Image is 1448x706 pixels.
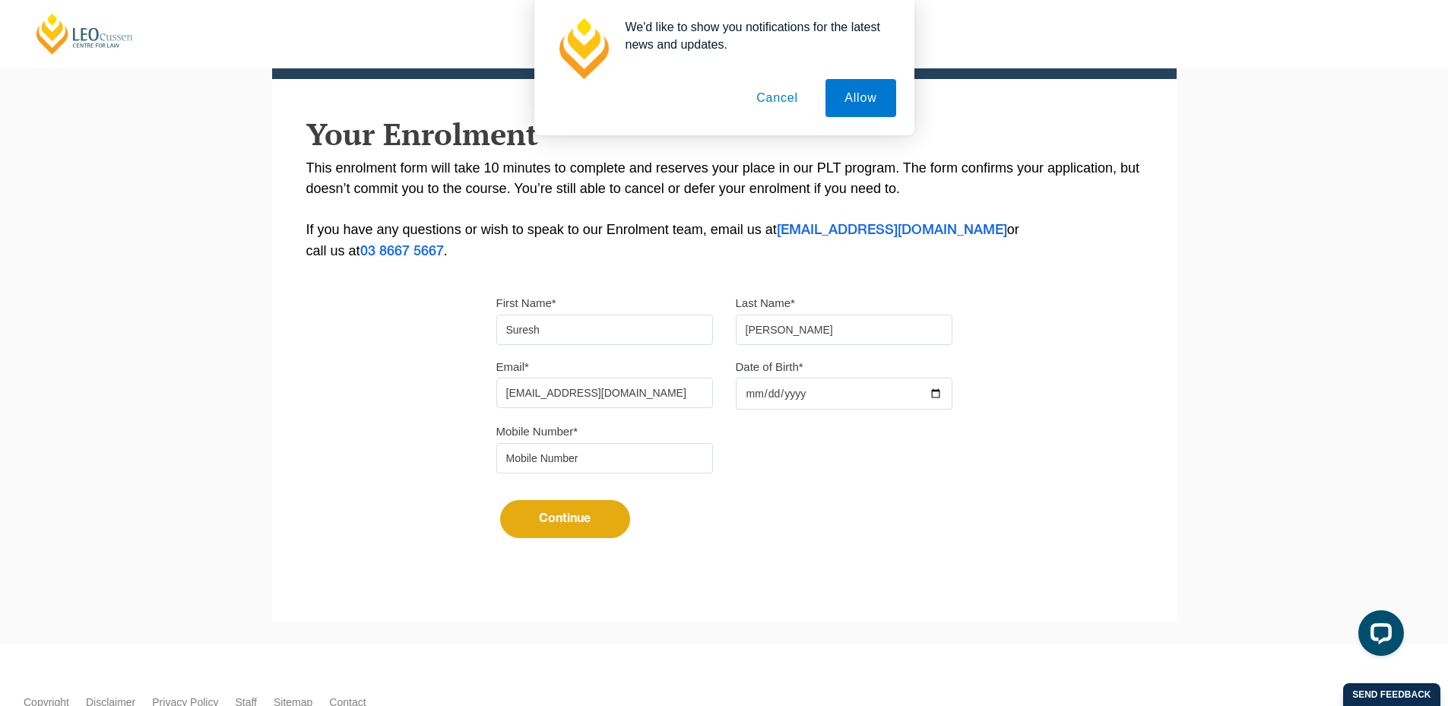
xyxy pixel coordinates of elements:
[736,296,795,311] label: Last Name*
[500,500,630,538] button: Continue
[496,296,556,311] label: First Name*
[306,117,1142,150] h2: Your Enrolment
[306,158,1142,262] p: This enrolment form will take 10 minutes to complete and reserves your place in our PLT program. ...
[496,443,713,473] input: Mobile Number
[737,79,817,117] button: Cancel
[496,424,578,439] label: Mobile Number*
[360,245,444,258] a: 03 8667 5667
[553,18,613,79] img: notification icon
[825,79,895,117] button: Allow
[736,315,952,345] input: Last name
[613,18,896,53] div: We'd like to show you notifications for the latest news and updates.
[496,359,529,375] label: Email*
[496,378,713,408] input: Email
[496,315,713,345] input: First name
[777,224,1007,236] a: [EMAIL_ADDRESS][DOMAIN_NAME]
[1346,604,1410,668] iframe: LiveChat chat widget
[736,359,803,375] label: Date of Birth*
